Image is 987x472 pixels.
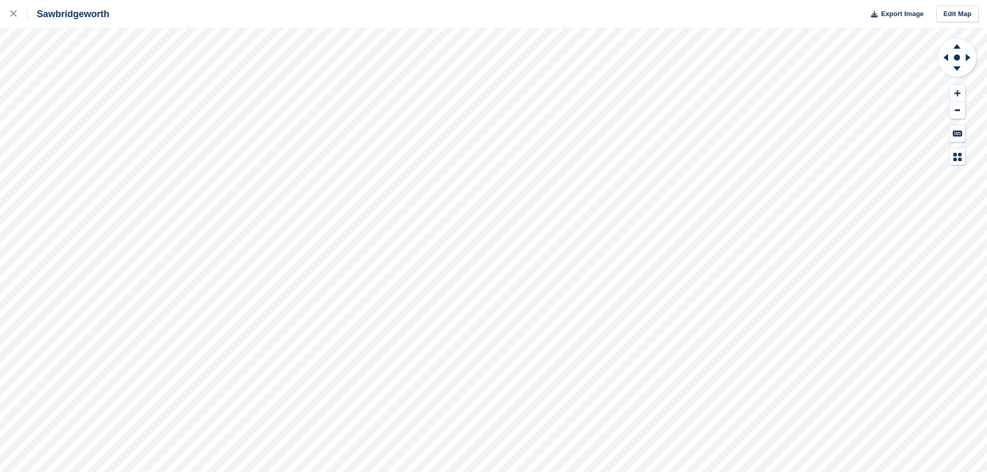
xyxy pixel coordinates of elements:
div: Sawbridgeworth [27,8,109,20]
button: Zoom In [950,85,965,102]
button: Export Image [865,6,924,23]
span: Export Image [881,9,923,19]
a: Edit Map [936,6,979,23]
button: Zoom Out [950,102,965,119]
button: Map Legend [950,148,965,165]
button: Keyboard Shortcuts [950,125,965,142]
